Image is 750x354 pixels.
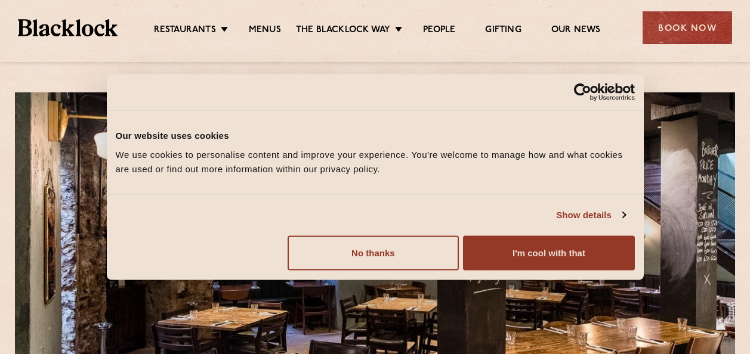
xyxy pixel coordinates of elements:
[530,83,635,101] a: Usercentrics Cookiebot - opens in a new window
[296,24,390,38] a: The Blacklock Way
[116,129,635,143] div: Our website uses cookies
[288,235,459,270] button: No thanks
[485,24,521,38] a: Gifting
[643,11,732,44] div: Book Now
[556,208,625,222] a: Show details
[463,235,634,270] button: I'm cool with that
[249,24,281,38] a: Menus
[18,19,118,36] img: BL_Textured_Logo-footer-cropped.svg
[551,24,601,38] a: Our News
[116,147,635,176] div: We use cookies to personalise content and improve your experience. You're welcome to manage how a...
[423,24,455,38] a: People
[154,24,216,38] a: Restaurants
